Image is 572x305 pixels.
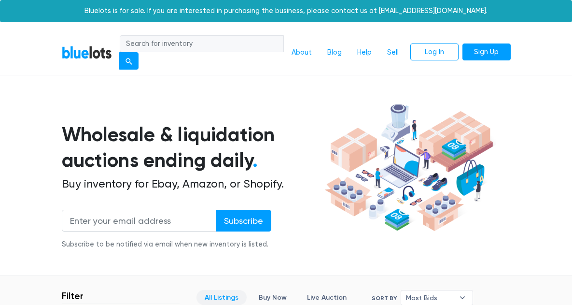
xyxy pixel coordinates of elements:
a: BlueLots [62,45,112,59]
h2: Buy inventory for Ebay, Amazon, or Shopify. [62,177,322,191]
input: Search for inventory [120,35,284,53]
a: Log In [410,44,459,61]
span: Most Bids [406,290,454,305]
h3: Filter [62,290,84,302]
a: Blog [320,44,349,62]
a: About [284,44,320,62]
a: Help [349,44,379,62]
a: Sell [379,44,406,62]
b: ▾ [452,290,473,305]
a: Live Auction [299,290,355,305]
input: Enter your email address [62,210,216,232]
a: All Listings [196,290,247,305]
label: Sort By [372,294,397,303]
input: Subscribe [216,210,271,232]
span: . [252,148,258,172]
a: Buy Now [251,290,295,305]
img: hero-ee84e7d0318cb26816c560f6b4441b76977f77a177738b4e94f68c95b2b83dbb.png [322,101,496,234]
div: Subscribe to be notified via email when new inventory is listed. [62,239,271,250]
a: Sign Up [462,44,511,61]
h1: Wholesale & liquidation auctions ending daily [62,122,322,173]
